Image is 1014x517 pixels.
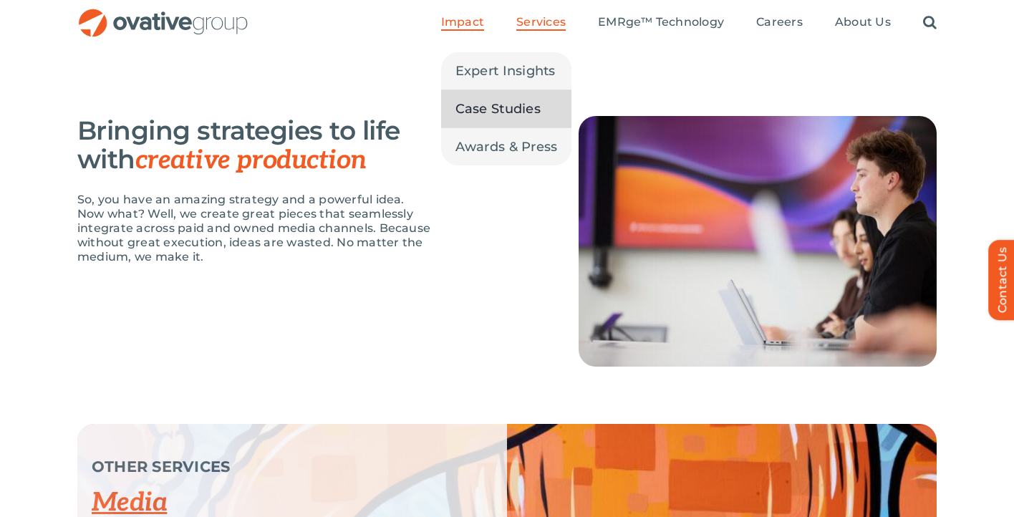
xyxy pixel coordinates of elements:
a: OG_Full_horizontal_RGB [77,7,249,21]
a: Case Studies [441,90,572,127]
a: Careers [756,15,803,31]
p: OTHER SERVICES [92,460,471,474]
span: Services [516,15,566,29]
img: Creative – Creative Intelligence & Auditing [579,116,937,367]
a: Impact [441,15,484,31]
span: Impact [441,15,484,29]
span: Case Studies [455,99,541,119]
a: Expert Insights [441,52,572,90]
a: EMRge™ Technology [598,15,724,31]
a: Services [516,15,566,31]
span: Expert Insights [455,61,556,81]
span: Awards & Press [455,137,558,157]
p: So, you have an amazing strategy and a powerful idea. Now what? Well, we create great pieces that... [77,193,435,264]
h3: Bringing strategies to life with [77,116,435,175]
a: Search [923,15,937,31]
span: Careers [756,15,803,29]
a: About Us [835,15,891,31]
span: creative production [135,145,367,176]
span: EMRge™ Technology [598,15,724,29]
a: Awards & Press [441,128,572,165]
span: About Us [835,15,891,29]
